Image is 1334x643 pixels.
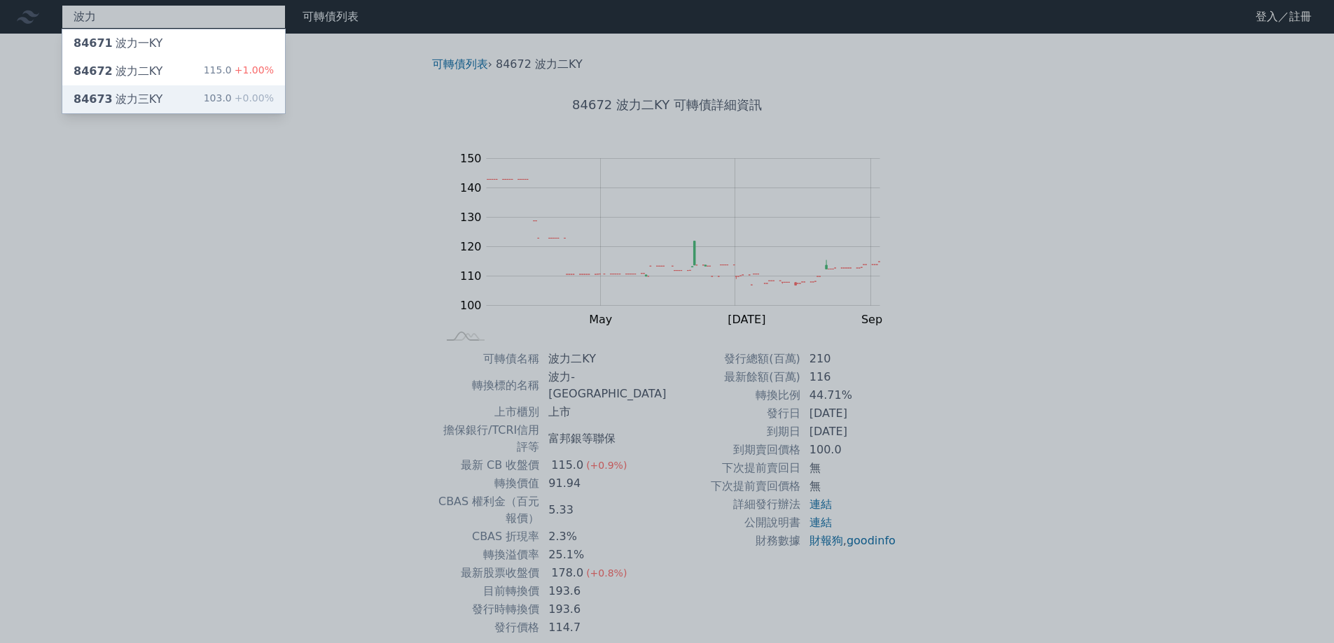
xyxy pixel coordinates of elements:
span: +0.00% [232,92,274,104]
a: 84672波力二KY 115.0+1.00% [62,57,285,85]
span: 84673 [74,92,113,106]
div: 聊天小工具 [1264,576,1334,643]
iframe: Chat Widget [1264,576,1334,643]
div: 波力二KY [74,63,162,80]
span: 84672 [74,64,113,78]
div: 103.0 [204,91,274,108]
a: 84671波力一KY [62,29,285,57]
div: 波力三KY [74,91,162,108]
div: 波力一KY [74,35,162,52]
span: 84671 [74,36,113,50]
div: 115.0 [204,63,274,80]
span: +1.00% [232,64,274,76]
a: 84673波力三KY 103.0+0.00% [62,85,285,113]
